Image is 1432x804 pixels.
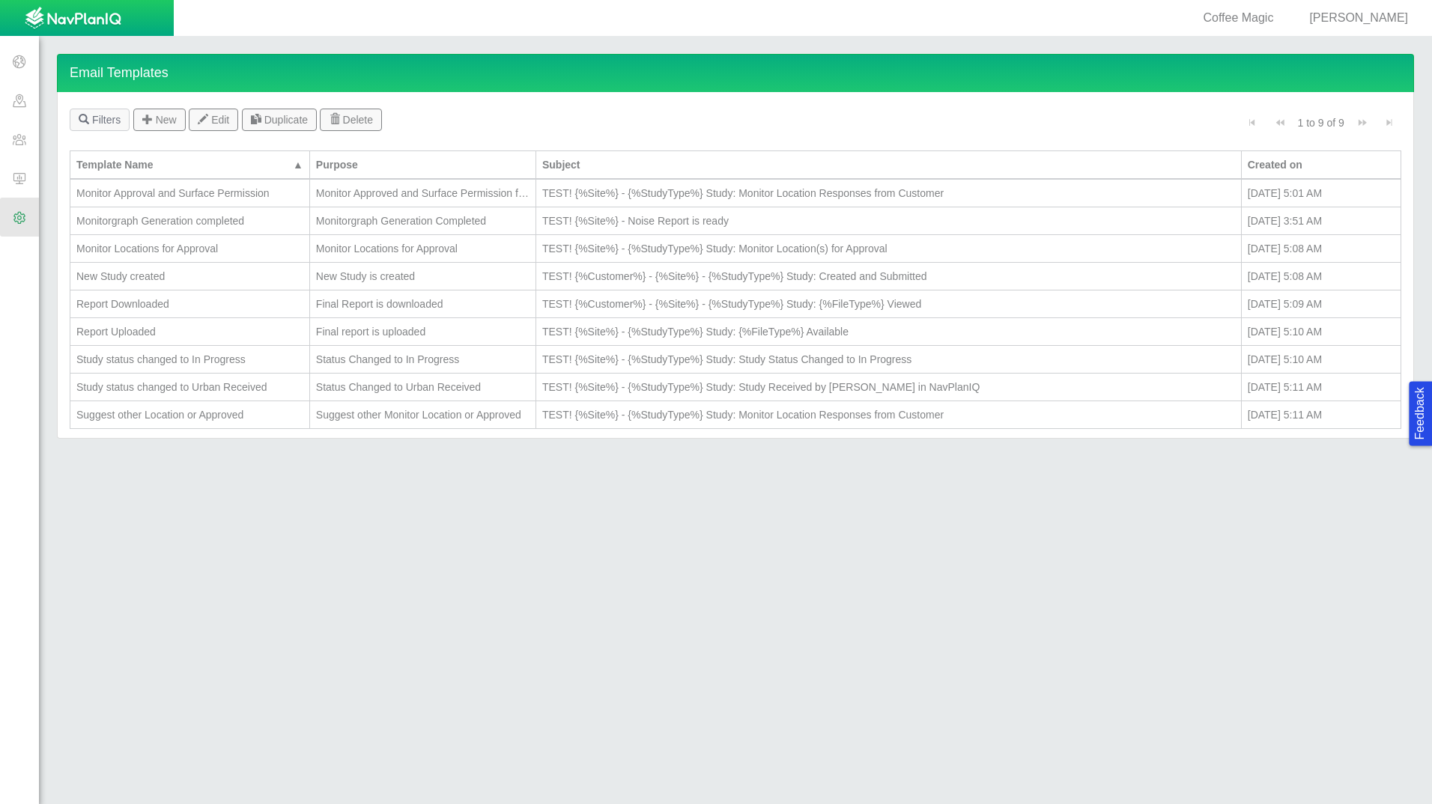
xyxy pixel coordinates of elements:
div: Report Uploaded [76,324,303,339]
div: [PERSON_NAME] [1291,10,1414,27]
td: Monitorgraph Generation Completed [310,207,536,235]
td: 8/19/2024, 5:09 AM [1242,290,1401,318]
div: [DATE] 5:10 AM [1248,352,1395,367]
th: Created on [1242,150,1401,180]
div: Study status changed to Urban Received [76,380,303,395]
span: Coffee Magic [1203,11,1273,24]
div: New Study is created [316,269,530,284]
div: TEST! {%Site%} - {%StudyType%} Study: Monitor Location Responses from Customer [542,407,1235,422]
div: TEST! {%Customer%} - {%Site%} - {%StudyType%} Study: {%FileType%} Viewed [542,296,1235,311]
img: UrbanGroupSolutionsTheme$USG_Images$logo.png [25,7,121,31]
div: 1 to 9 of 9 [1292,115,1350,136]
button: Filters [70,109,130,131]
td: Monitor Locations for Approval [310,235,536,263]
div: [DATE] 3:51 AM [1248,213,1395,228]
td: Suggest other Monitor Location or Approved [310,401,536,429]
td: TEST! {%Site%} - {%StudyType%} Study: {%FileType%} Available [536,318,1242,346]
td: TEST! {%Site%} - {%StudyType%} Study: Monitor Location(s) for Approval [536,235,1242,263]
td: TEST! {%Site%} - {%StudyType%} Study: Study Status Changed to In Progress [536,346,1242,374]
div: Monitor Locations for Approval [76,241,303,256]
div: New Study created [76,269,303,284]
td: 8/19/2024, 5:08 AM [1242,263,1401,290]
div: [DATE] 5:09 AM [1248,296,1395,311]
div: TEST! {%Site%} - {%StudyType%} Study: Study Status Changed to In Progress [542,352,1235,367]
div: Monitorgraph Generation Completed [316,213,530,228]
td: Study status changed to Urban Received [70,374,310,401]
td: TEST! {%Customer%} - {%Site%} - {%StudyType%} Study: Created and Submitted [536,263,1242,290]
td: 8/19/2024, 5:10 AM [1242,346,1401,374]
td: Status Changed to In Progress [310,346,536,374]
div: Final Report is downloaded [316,296,530,311]
div: Suggest other Monitor Location or Approved [316,407,530,422]
td: New Study is created [310,263,536,290]
td: TEST! {%Site%} - {%StudyType%} Study: Study Received by Urban in NavPlanIQ [536,374,1242,401]
td: TEST! {%Site%} - {%StudyType%} Study: Monitor Location Responses from Customer [536,180,1242,207]
td: 8/30/2024, 3:51 AM [1242,207,1401,235]
th: Template Name [70,150,310,180]
div: [DATE] 5:11 AM [1248,380,1395,395]
div: [DATE] 5:08 AM [1248,241,1395,256]
td: Status Changed to Urban Received [310,374,536,401]
button: New [133,109,186,131]
div: Study status changed to In Progress [76,352,303,367]
div: [DATE] 5:10 AM [1248,324,1395,339]
button: Delete [320,109,382,131]
div: Monitor Approval and Surface Permission [76,186,303,201]
td: Report Uploaded [70,318,310,346]
td: Monitorgraph Generation completed [70,207,310,235]
div: Subject [542,157,1235,172]
td: New Study created [70,263,310,290]
td: Final Report is downloaded [310,290,536,318]
div: Monitor Approved and Surface Permission filled [316,186,530,201]
td: TEST! {%Customer%} - {%Site%} - {%StudyType%} Study: {%FileType%} Viewed [536,290,1242,318]
div: Created on [1248,157,1395,172]
td: Monitor Approval and Surface Permission [70,180,310,207]
td: 8/19/2024, 5:08 AM [1242,235,1401,263]
div: Report Downloaded [76,296,303,311]
div: [DATE] 5:01 AM [1248,186,1395,201]
div: TEST! {%Site%} - {%StudyType%} Study: Study Received by [PERSON_NAME] in NavPlanIQ [542,380,1235,395]
div: Template Name [76,157,289,172]
span: ▲ [293,159,303,171]
td: 8/19/2024, 5:11 AM [1242,401,1401,429]
h4: Email Templates [57,54,1414,92]
div: TEST! {%Site%} - {%StudyType%} Study: Monitor Location(s) for Approval [542,241,1235,256]
td: 8/19/2024, 5:01 AM [1242,180,1401,207]
td: Monitor Approved and Surface Permission filled [310,180,536,207]
th: Subject [536,150,1242,180]
td: Monitor Locations for Approval [70,235,310,263]
td: Report Downloaded [70,290,310,318]
div: Status Changed to Urban Received [316,380,530,395]
td: Suggest other Location or Approved [70,401,310,429]
div: [DATE] 5:11 AM [1248,407,1395,422]
div: Monitor Locations for Approval [316,241,530,256]
td: Study status changed to In Progress [70,346,310,374]
button: Edit [189,109,238,131]
div: Pagination [1240,109,1401,143]
div: Status Changed to In Progress [316,352,530,367]
div: TEST! {%Site%} - {%StudyType%} Study: Monitor Location Responses from Customer [542,186,1235,201]
td: Final report is uploaded [310,318,536,346]
div: TEST! {%Customer%} - {%Site%} - {%StudyType%} Study: Created and Submitted [542,269,1235,284]
td: TEST! {%Site%} - {%StudyType%} Study: Monitor Location Responses from Customer [536,401,1242,429]
div: Purpose [316,157,530,172]
td: TEST! {%Site%} - Noise Report is ready [536,207,1242,235]
div: [DATE] 5:08 AM [1248,269,1395,284]
div: TEST! {%Site%} - {%StudyType%} Study: {%FileType%} Available [542,324,1235,339]
div: TEST! {%Site%} - Noise Report is ready [542,213,1235,228]
div: Monitorgraph Generation completed [76,213,303,228]
th: Purpose [310,150,536,180]
td: 8/19/2024, 5:10 AM [1242,318,1401,346]
div: Final report is uploaded [316,324,530,339]
button: Duplicate [242,109,318,131]
td: 8/19/2024, 5:11 AM [1242,374,1401,401]
button: Feedback [1409,381,1432,445]
div: Suggest other Location or Approved [76,407,303,422]
span: [PERSON_NAME] [1309,11,1408,24]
